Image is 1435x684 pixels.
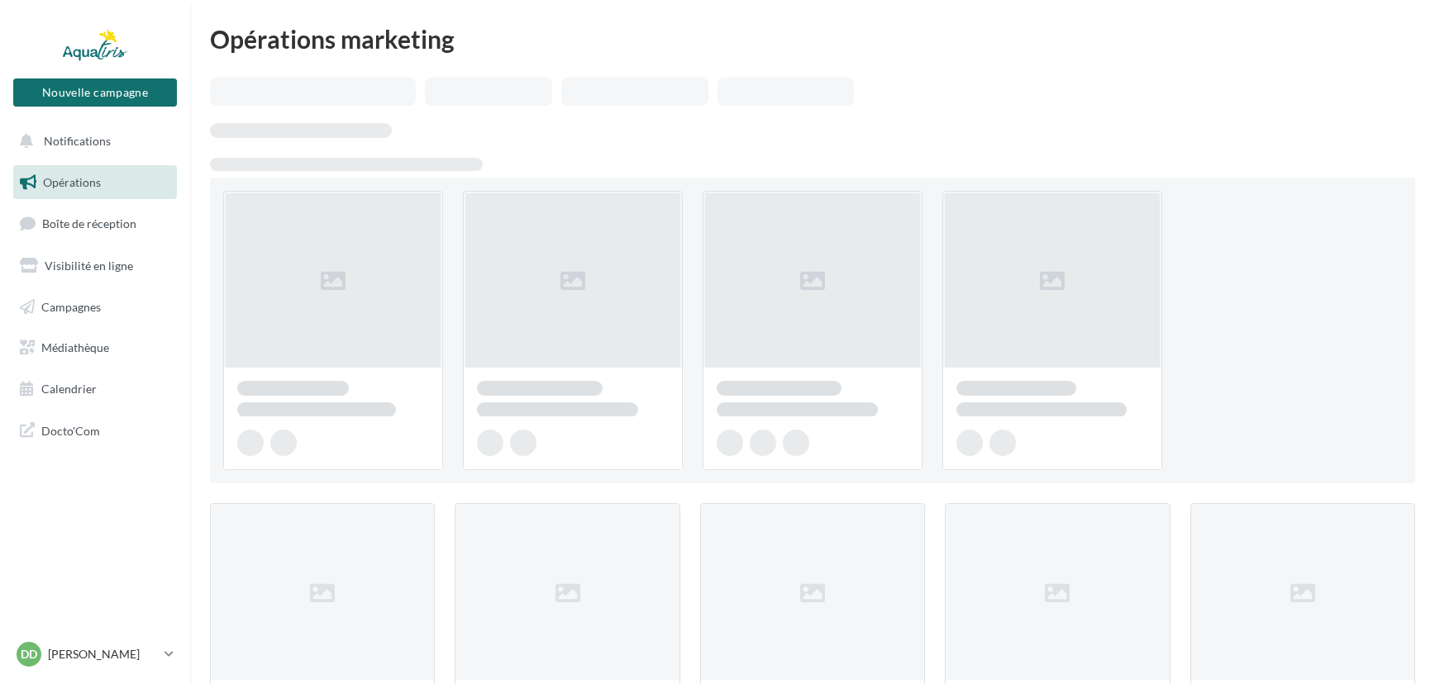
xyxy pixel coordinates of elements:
[45,259,133,273] span: Visibilité en ligne
[41,382,97,396] span: Calendrier
[41,420,100,441] span: Docto'Com
[43,175,101,189] span: Opérations
[10,290,180,325] a: Campagnes
[10,165,180,200] a: Opérations
[48,646,158,663] p: [PERSON_NAME]
[42,216,136,230] span: Boîte de réception
[10,372,180,406] a: Calendrier
[10,124,174,159] button: Notifications
[10,249,180,283] a: Visibilité en ligne
[10,330,180,365] a: Médiathèque
[21,646,37,663] span: DD
[10,413,180,448] a: Docto'Com
[13,639,177,670] a: DD [PERSON_NAME]
[10,206,180,241] a: Boîte de réception
[41,299,101,313] span: Campagnes
[41,340,109,354] span: Médiathèque
[210,26,1415,51] div: Opérations marketing
[44,134,111,148] span: Notifications
[13,78,177,107] button: Nouvelle campagne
